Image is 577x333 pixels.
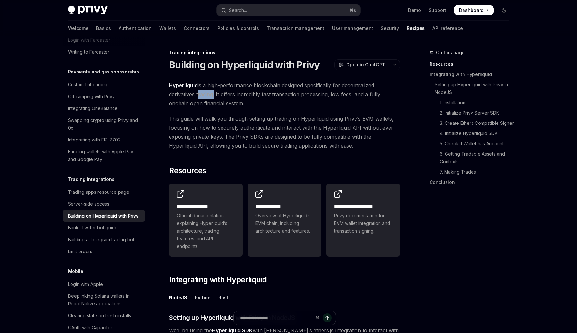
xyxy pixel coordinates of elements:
[68,93,115,100] div: Off-ramping with Privy
[63,91,145,102] a: Off-ramping with Privy
[430,108,514,118] a: 2. Initialize Privy Server SDK
[68,105,118,112] div: Integrating OneBalance
[429,7,446,13] a: Support
[63,234,145,245] a: Building a Telegram trading bot
[195,290,211,305] div: Python
[430,69,514,80] a: Integrating with Hyperliquid
[68,248,92,255] div: Limit orders
[255,212,314,235] span: Overview of Hyperliquid’s EVM chain, including architecture and features.
[68,148,141,163] div: Funding wallets with Apple Pay and Google Pay
[408,7,421,13] a: Demo
[68,224,118,232] div: Bankr Twitter bot guide
[63,310,145,321] a: Clearing state on fresh installs
[499,5,509,15] button: Toggle dark mode
[169,81,400,108] span: is a high-performance blockchain designed specifically for decentralized derivatives trading. It ...
[63,198,145,210] a: Server-side access
[169,82,198,89] a: Hyperliquid
[63,246,145,257] a: Limit orders
[96,21,111,36] a: Basics
[63,222,145,234] a: Bankr Twitter bot guide
[63,103,145,114] a: Integrating OneBalance
[63,278,145,290] a: Login with Apple
[63,115,145,134] a: Swapping crypto using Privy and 0x
[68,48,109,56] div: Writing to Farcaster
[159,21,176,36] a: Wallets
[68,200,109,208] div: Server-side access
[184,21,210,36] a: Connectors
[68,292,141,308] div: Deeplinking Solana wallets in React Native applications
[267,21,324,36] a: Transaction management
[177,212,235,250] span: Official documentation explaining Hyperliquid’s architecture, trading features, and API endpoints.
[63,290,145,310] a: Deeplinking Solana wallets in React Native applications
[68,68,139,76] h5: Payments and gas sponsorship
[332,21,373,36] a: User management
[63,210,145,222] a: Building on Hyperliquid with Privy
[346,62,385,68] span: Open in ChatGPT
[240,311,313,325] input: Ask a question...
[454,5,494,15] a: Dashboard
[169,59,320,71] h1: Building on Hyperliquid with Privy
[68,81,109,89] div: Custom fiat onramp
[430,139,514,149] a: 5. Check if Wallet has Account
[334,59,389,70] button: Open in ChatGPT
[68,312,131,320] div: Clearing state on fresh installs
[169,275,267,285] span: Integrating with Hyperliquid
[350,8,356,13] span: ⌘ K
[68,268,83,275] h5: Mobile
[430,128,514,139] a: 4. Initialize Hyperliquid SDK
[169,114,400,150] span: This guide will walk you through setting up trading on Hyperliquid using Privy’s EVM wallets, foc...
[68,116,141,132] div: Swapping crypto using Privy and 0x
[229,6,247,14] div: Search...
[63,46,145,58] a: Writing to Farcaster
[430,98,514,108] a: 1. Installation
[430,118,514,128] a: 3. Create Ethers Compatible Signer
[432,21,463,36] a: API reference
[68,175,114,183] h5: Trading integrations
[68,280,103,288] div: Login with Apple
[119,21,152,36] a: Authentication
[68,212,138,220] div: Building on Hyperliquid with Privy
[430,80,514,98] a: Setting up Hyperliquid with Privy in NodeJS
[68,236,134,243] div: Building a Telegram trading bot
[63,79,145,90] a: Custom fiat onramp
[430,167,514,177] a: 7. Making Trades
[326,184,400,257] a: **** **** **** *****Privy documentation for EVM wallet integration and transaction signing.
[68,324,112,331] div: OAuth with Capacitor
[334,212,392,235] span: Privy documentation for EVM wallet integration and transaction signing.
[68,21,88,36] a: Welcome
[68,6,108,15] img: dark logo
[63,146,145,165] a: Funding wallets with Apple Pay and Google Pay
[430,59,514,69] a: Resources
[430,149,514,167] a: 6. Getting Tradable Assets and Contexts
[169,290,187,305] div: NodeJS
[381,21,399,36] a: Security
[407,21,425,36] a: Recipes
[68,136,121,144] div: Integrating with EIP-7702
[248,184,322,257] a: **** **** ***Overview of Hyperliquid’s EVM chain, including architecture and features.
[436,49,465,56] span: On this page
[63,134,145,146] a: Integrating with EIP-7702
[169,184,243,257] a: **** **** **** *Official documentation explaining Hyperliquid’s architecture, trading features, a...
[218,290,228,305] div: Rust
[169,166,206,176] span: Resources
[63,186,145,198] a: Trading apps resource page
[430,177,514,187] a: Conclusion
[68,188,129,196] div: Trading apps resource page
[459,7,484,13] span: Dashboard
[323,313,332,322] button: Send message
[169,49,400,56] div: Trading integrations
[217,4,360,16] button: Open search
[217,21,259,36] a: Policies & controls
